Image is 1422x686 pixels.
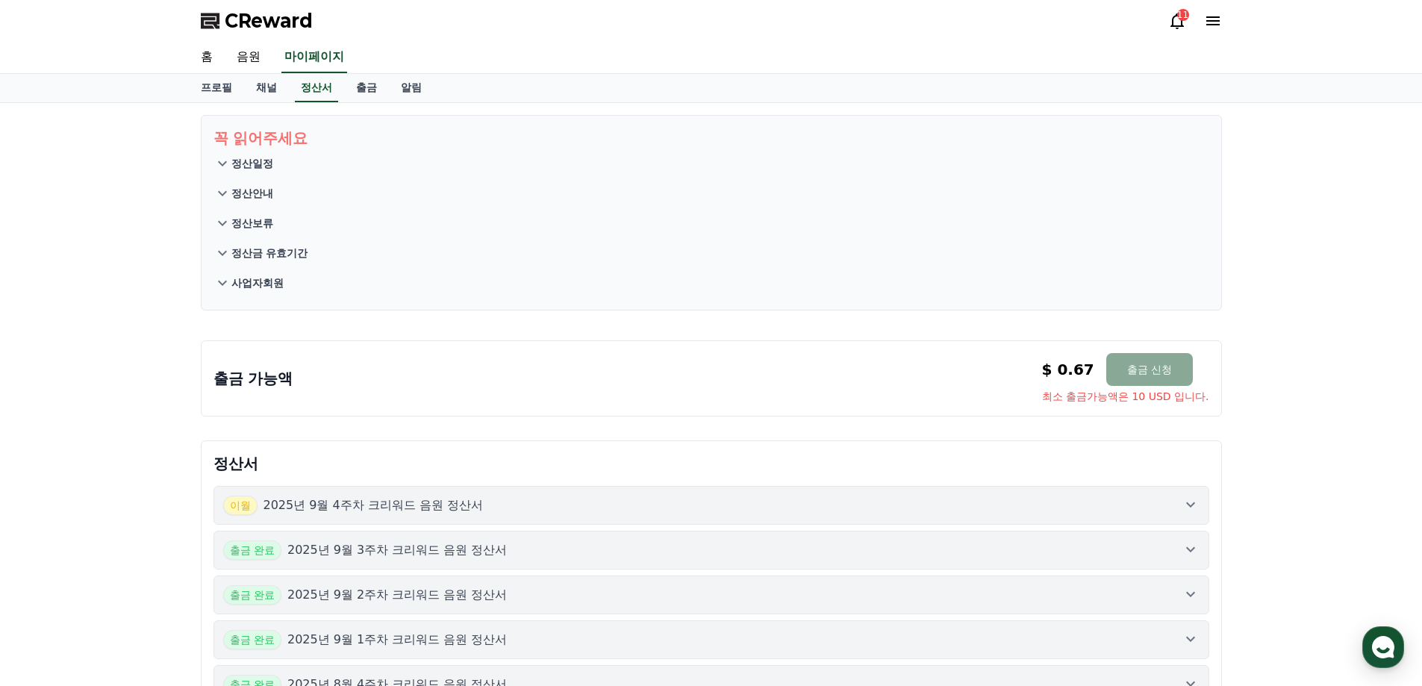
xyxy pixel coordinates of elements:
[137,496,155,508] span: 대화
[231,275,284,290] p: 사업자회원
[1168,12,1186,30] a: 11
[231,216,273,231] p: 정산보류
[287,541,508,559] p: 2025년 9월 3주차 크리워드 음원 정산서
[213,268,1209,298] button: 사업자회원
[281,42,347,73] a: 마이페이지
[213,486,1209,525] button: 이월 2025년 9월 4주차 크리워드 음원 정산서
[47,496,56,508] span: 홈
[213,368,293,389] p: 출금 가능액
[223,496,258,515] span: 이월
[223,630,281,649] span: 출금 완료
[1042,389,1209,404] span: 최소 출금가능액은 10 USD 입니다.
[295,74,338,102] a: 정산서
[231,496,249,508] span: 설정
[213,149,1209,178] button: 정산일정
[287,631,508,649] p: 2025년 9월 1주차 크리워드 음원 정산서
[263,496,484,514] p: 2025년 9월 4주차 크리워드 음원 정산서
[213,178,1209,208] button: 정산안내
[189,42,225,73] a: 홈
[213,208,1209,238] button: 정산보류
[213,620,1209,659] button: 출금 완료 2025년 9월 1주차 크리워드 음원 정산서
[389,74,434,102] a: 알림
[231,156,273,171] p: 정산일정
[4,473,99,511] a: 홈
[201,9,313,33] a: CReward
[193,473,287,511] a: 설정
[231,186,273,201] p: 정산안내
[231,246,308,261] p: 정산금 유효기간
[213,531,1209,570] button: 출금 완료 2025년 9월 3주차 크리워드 음원 정산서
[213,128,1209,149] p: 꼭 읽어주세요
[213,576,1209,614] button: 출금 완료 2025년 9월 2주차 크리워드 음원 정산서
[287,586,508,604] p: 2025년 9월 2주차 크리워드 음원 정산서
[223,540,281,560] span: 출금 완료
[344,74,389,102] a: 출금
[99,473,193,511] a: 대화
[1177,9,1189,21] div: 11
[244,74,289,102] a: 채널
[189,74,244,102] a: 프로필
[225,42,272,73] a: 음원
[225,9,313,33] span: CReward
[1106,353,1193,386] button: 출금 신청
[223,585,281,605] span: 출금 완료
[213,453,1209,474] p: 정산서
[213,238,1209,268] button: 정산금 유효기간
[1042,359,1094,380] p: $ 0.67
